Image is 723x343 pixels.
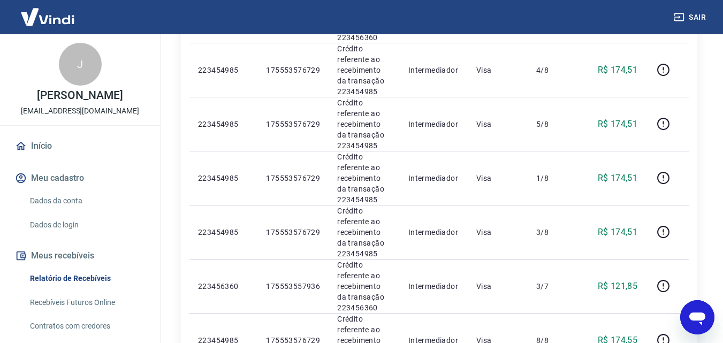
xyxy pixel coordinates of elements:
p: 5/8 [536,119,568,129]
p: R$ 174,51 [598,64,638,77]
p: 175553576729 [266,65,320,75]
p: R$ 121,85 [598,280,638,293]
button: Meus recebíveis [13,244,147,268]
p: 223456360 [198,281,249,292]
p: 4/8 [536,65,568,75]
p: Intermediador [408,281,459,292]
p: 223454985 [198,119,249,129]
p: Visa [476,119,519,129]
p: 175553576729 [266,227,320,238]
a: Contratos com credores [26,315,147,337]
p: Intermediador [408,119,459,129]
p: 1/8 [536,173,568,184]
p: 175553576729 [266,119,320,129]
p: Crédito referente ao recebimento da transação 223454985 [337,97,391,151]
p: 223454985 [198,173,249,184]
p: 223454985 [198,65,249,75]
a: Dados de login [26,214,147,236]
a: Início [13,134,147,158]
p: [PERSON_NAME] [37,90,123,101]
button: Meu cadastro [13,166,147,190]
p: Crédito referente ao recebimento da transação 223454985 [337,205,391,259]
p: 175553576729 [266,173,320,184]
p: Visa [476,281,519,292]
p: Crédito referente ao recebimento da transação 223456360 [337,260,391,313]
p: Intermediador [408,227,459,238]
p: Crédito referente ao recebimento da transação 223454985 [337,43,391,97]
p: Intermediador [408,173,459,184]
a: Relatório de Recebíveis [26,268,147,289]
p: Visa [476,65,519,75]
button: Sair [672,7,710,27]
p: R$ 174,51 [598,172,638,185]
p: 3/7 [536,281,568,292]
p: R$ 174,51 [598,118,638,131]
a: Dados da conta [26,190,147,212]
img: Vindi [13,1,82,33]
p: R$ 174,51 [598,226,638,239]
p: 3/8 [536,227,568,238]
p: 175553557936 [266,281,320,292]
p: Visa [476,173,519,184]
p: [EMAIL_ADDRESS][DOMAIN_NAME] [21,105,139,117]
a: Recebíveis Futuros Online [26,292,147,314]
div: J [59,43,102,86]
iframe: Botão para abrir a janela de mensagens [680,300,714,334]
p: Intermediador [408,65,459,75]
p: 223454985 [198,227,249,238]
p: Visa [476,227,519,238]
p: Crédito referente ao recebimento da transação 223454985 [337,151,391,205]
